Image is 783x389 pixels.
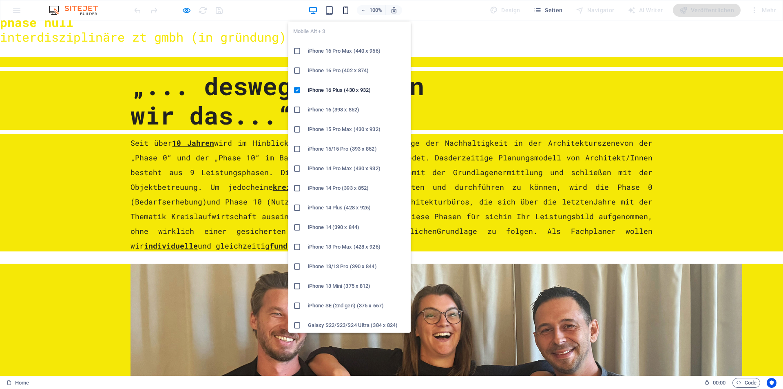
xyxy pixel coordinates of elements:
span: „... deswegen machen [130,49,424,81]
button: Code [732,378,760,388]
strong: individuelle [144,220,198,230]
h6: iPhone 13 Pro Max (428 x 926) [308,242,406,252]
i: Bei Größenänderung Zoomstufe automatisch an das gewählte Gerät anpassen. [390,7,398,14]
h6: iPhone SE (2nd gen) (375 x 667) [308,301,406,311]
h6: iPhone 16 Pro Max (440 x 956) [308,46,406,56]
button: 100% [357,5,386,15]
strong: wir das...“ [130,78,292,111]
span: : [719,380,720,386]
button: Usercentrics [767,378,776,388]
a: Klick, um Auswahl aufzuheben. Doppelklick öffnet Seitenverwaltung [7,378,29,388]
h6: iPhone 16 Plus (430 x 932) [308,85,406,95]
span: Seiten [533,6,563,14]
span: Seit über wird im Hinblick auf die steigende Nachfrage der Nachhaltigkeit in der Architekturszene [130,118,620,127]
h6: 100% [369,5,382,15]
button: Seiten [530,4,566,17]
h6: iPhone 13 Mini (375 x 812) [308,281,406,291]
h6: iPhone 16 (393 x 852) [308,105,406,115]
img: Editor Logo [47,5,108,15]
h6: iPhone 14 (390 x 844) [308,222,406,232]
u: 10 Jahren [172,118,214,127]
span: 00 00 [713,378,725,388]
h6: iPhone 14 Plus (428 x 926) [308,203,406,213]
div: Design (Strg+Alt+Y) [487,4,524,17]
u: kreislaufgerechte [273,162,349,171]
h6: iPhone 15 Pro Max (430 x 932) [308,124,406,134]
span: anbieten. [355,220,395,230]
h6: iPhone 16 Pro (402 x 874) [308,66,406,76]
span: und Phase 10 (Nutzungsanalyse) gefordert. Architekturbüros, die sich über die letzten [207,176,593,186]
h6: iPhone 14 Pro Max (430 x 932) [308,164,406,173]
h6: iPhone 15/15 Pro (393 x 852) [308,144,406,154]
h6: Session-Zeit [704,378,726,388]
span: eine Planung anbieten und durchführen zu können, wird die Phase 0 (Bedarfserhebung) [130,162,652,186]
u: fundierte Lösungen [270,220,350,230]
h6: Galaxy S22/S23/S24 Ultra (384 x 824) [308,320,406,330]
h6: iPhone 13/13 Pro (390 x 844) [308,262,406,271]
span: Code [736,378,756,388]
h6: iPhone 14 Pro (393 x 852) [308,183,406,193]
